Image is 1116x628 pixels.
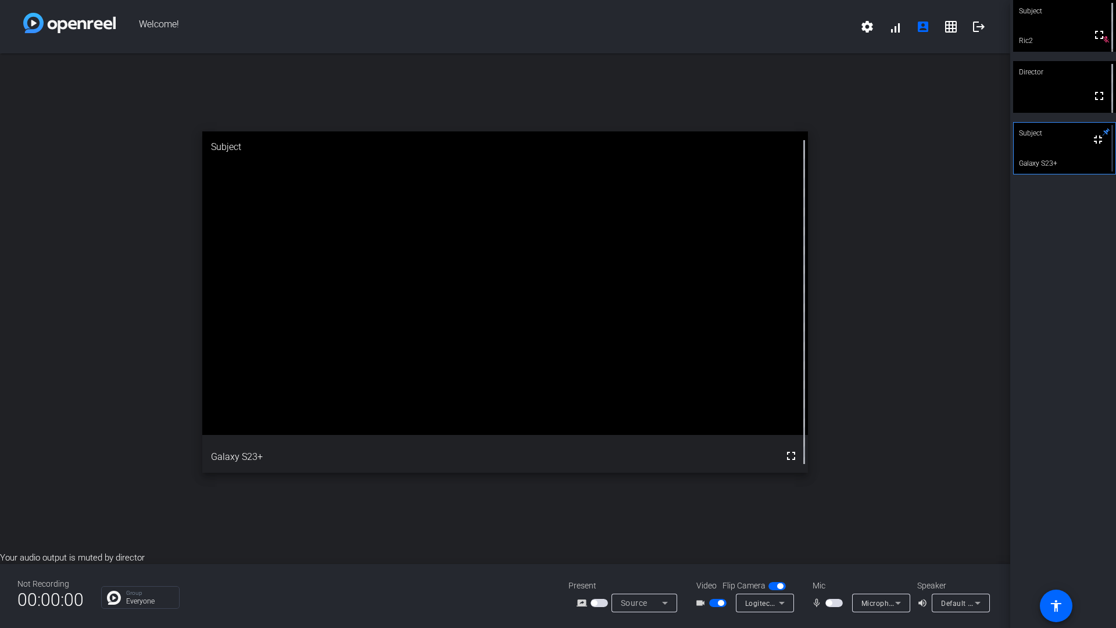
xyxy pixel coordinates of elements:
img: white-gradient.svg [23,13,116,33]
mat-icon: account_box [916,20,930,34]
span: Logitech Webcam C930e (046d:0843) [745,598,874,608]
mat-icon: accessibility [1049,599,1063,613]
span: Default - Speakers (Steam Streaming Speakers) [941,598,1102,608]
span: Flip Camera [722,580,766,592]
mat-icon: mic_none [811,596,825,610]
mat-icon: videocam_outline [695,596,709,610]
img: Chat Icon [107,591,121,605]
div: Speaker [917,580,987,592]
mat-icon: fullscreen_exit [1091,133,1105,147]
span: Welcome! [116,13,853,41]
div: Present [568,580,685,592]
span: 00:00:00 [17,586,84,614]
div: Director [1013,61,1116,83]
span: Source [621,598,648,608]
div: Not Recording [17,578,84,590]
mat-icon: fullscreen [784,449,798,463]
div: Subject [1013,122,1116,144]
button: signal_cellular_alt [881,13,909,41]
mat-icon: logout [972,20,986,34]
mat-icon: screen_share_outline [577,596,591,610]
mat-icon: grid_on [944,20,958,34]
p: Everyone [126,598,173,605]
mat-icon: volume_up [917,596,931,610]
mat-icon: fullscreen [1092,89,1106,103]
p: Group [126,590,173,596]
mat-icon: fullscreen [1092,28,1106,42]
span: Microphone (2- Logitech Webcam C930e) (046d:0843) [861,598,1046,608]
mat-icon: settings [860,20,874,34]
span: Video [696,580,717,592]
div: Subject [202,131,809,163]
div: Mic [801,580,917,592]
